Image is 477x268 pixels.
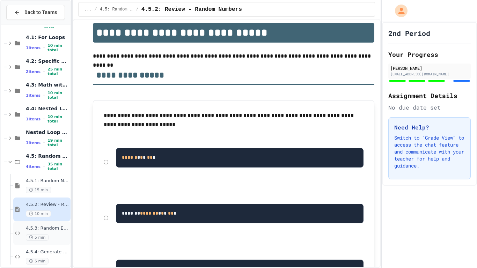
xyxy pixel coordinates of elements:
[394,134,465,169] p: Switch to "Grade View" to access the chat feature and communicate with your teacher for help and ...
[47,43,69,52] span: 10 min total
[47,138,69,147] span: 19 min total
[26,82,69,88] span: 4.3: Math with Loops
[26,93,41,98] span: 1 items
[26,234,49,241] span: 5 min
[24,9,57,16] span: Back to Teams
[394,123,465,132] h3: Need Help?
[26,105,69,112] span: 4.4: Nested Loops
[26,153,69,159] span: 4.5: Random Numbers
[84,7,92,12] span: ...
[47,91,69,100] span: 10 min total
[26,164,41,169] span: 4 items
[388,3,409,19] div: My Account
[26,117,41,121] span: 1 items
[26,225,69,231] span: 4.5.3: Random Even or Odd
[94,7,97,12] span: /
[6,5,65,20] button: Back to Teams
[26,129,69,135] span: Nested Loop Practice
[26,58,69,64] span: 4.2: Specific Ranges
[26,210,51,217] span: 10 min
[43,45,45,51] span: •
[100,7,133,12] span: 4.5: Random Numbers
[390,72,469,77] div: [EMAIL_ADDRESS][DOMAIN_NAME]
[26,141,41,145] span: 1 items
[26,34,69,40] span: 4.1: For Loops
[43,116,45,122] span: •
[388,28,430,38] h1: 2nd Period
[26,178,69,184] span: 4.5.1: Random Numbers
[26,46,41,50] span: 1 items
[43,69,45,74] span: •
[388,50,471,59] h2: Your Progress
[47,114,69,124] span: 10 min total
[390,65,469,71] div: [PERSON_NAME]
[43,164,45,169] span: •
[26,187,51,193] span: 15 min
[141,5,242,14] span: 4.5.2: Review - Random Numbers
[47,67,69,76] span: 25 min total
[26,69,41,74] span: 2 items
[388,103,471,112] div: No due date set
[26,258,49,265] span: 5 min
[47,162,69,171] span: 35 min total
[43,140,45,146] span: •
[26,249,69,255] span: 4.5.4: Generate a Story
[26,202,69,208] span: 4.5.2: Review - Random Numbers
[388,91,471,100] h2: Assignment Details
[43,92,45,98] span: •
[136,7,139,12] span: /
